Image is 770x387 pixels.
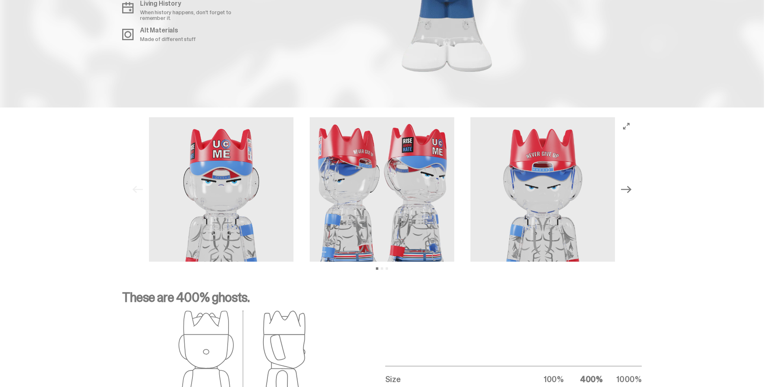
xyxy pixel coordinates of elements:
p: Living History [140,0,247,7]
button: View slide 1 [376,267,378,270]
button: View full-screen [621,121,631,131]
img: John_Cena_Media_Gallery_3.png [310,117,454,262]
p: When history happens, don't forget to remember it. [140,9,247,21]
p: Alt Materials [140,27,196,34]
button: View slide 2 [381,267,383,270]
button: Next [617,181,635,198]
p: These are 400% ghosts. [122,291,642,310]
img: John_Cena_Media_Gallery_1.png [149,117,293,262]
button: View slide 3 [386,267,388,270]
p: Made of different stuff [140,36,196,42]
img: John_Cena_Media_Gallery_2.png [470,117,615,262]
